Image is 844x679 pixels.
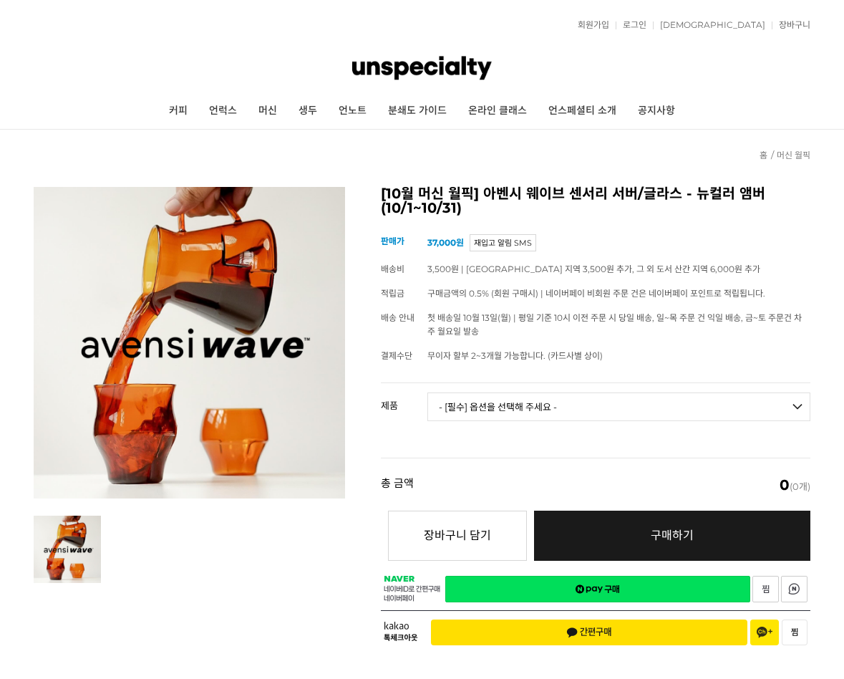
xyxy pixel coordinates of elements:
[288,93,328,129] a: 생두
[381,236,404,246] span: 판매가
[616,21,646,29] a: 로그인
[381,350,412,361] span: 결제수단
[381,478,414,492] strong: 총 금액
[34,187,345,499] img: [10월 머신 월픽] 아벤시 웨이브 센서리 서버/글라스 - 뉴컬러 앰버 (10/1~10/31)
[427,312,802,337] span: 첫 배송일 10월 13일(월) | 평일 기준 10시 이전 주문 시 당일 배송, 일~목 주문 건 익일 배송, 금~토 주문건 차주 월요일 발송
[651,529,694,542] span: 구매하기
[757,627,772,638] span: 채널 추가
[381,312,414,323] span: 배송 안내
[198,93,248,129] a: 언럭스
[248,93,288,129] a: 머신
[445,576,750,602] a: 새창
[352,47,491,90] img: 언스페셜티 몰
[384,622,420,642] span: 카카오 톡체크아웃
[538,93,627,129] a: 언스페셜티 소개
[791,627,798,637] span: 찜
[381,383,427,416] th: 제품
[752,576,779,602] a: 새창
[534,511,810,561] a: 구매하기
[457,93,538,129] a: 온라인 클래스
[158,93,198,129] a: 커피
[377,93,457,129] a: 분쇄도 가이드
[772,21,810,29] a: 장바구니
[427,264,760,274] span: 3,500원 | [GEOGRAPHIC_DATA] 지역 3,500원 추가, 그 외 도서 산간 지역 6,000원 추가
[781,576,807,602] a: 새창
[760,150,767,160] a: 홈
[381,264,404,274] span: 배송비
[782,620,807,645] button: 찜
[427,350,603,361] span: 무이자 할부 2~3개월 가능합니다. (카드사별 상이)
[381,288,404,299] span: 적립금
[427,288,765,299] span: 구매금액의 0.5% (회원 구매시) | 네이버페이 비회원 주문 건은 네이버페이 포인트로 적립됩니다.
[777,150,810,160] a: 머신 월픽
[627,93,686,129] a: 공지사항
[431,620,747,645] button: 간편구매
[388,511,527,561] button: 장바구니 담기
[780,478,810,492] span: (0개)
[381,187,810,215] h2: [10월 머신 월픽] 아벤시 웨이브 센서리 서버/글라스 - 뉴컬러 앰버 (10/1~10/31)
[328,93,377,129] a: 언노트
[571,21,609,29] a: 회원가입
[653,21,765,29] a: [DEMOGRAPHIC_DATA]
[427,237,464,248] strong: 37,000원
[566,627,612,638] span: 간편구매
[780,476,790,493] em: 0
[750,620,779,645] button: 채널 추가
